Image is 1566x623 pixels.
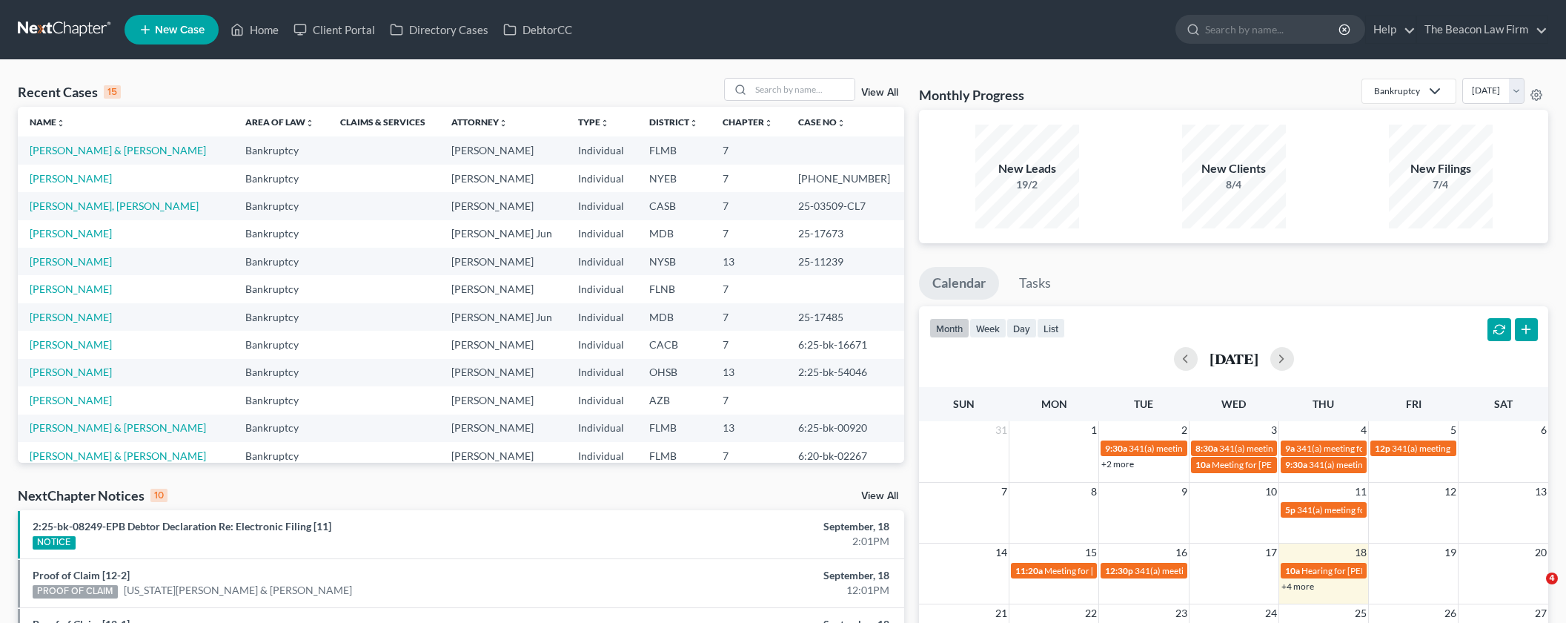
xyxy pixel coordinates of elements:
[649,116,698,128] a: Districtunfold_more
[1366,16,1416,43] a: Help
[1195,459,1210,470] span: 10a
[711,165,786,192] td: 7
[30,227,112,240] a: [PERSON_NAME]
[566,248,637,275] td: Individual
[1406,398,1421,410] span: Fri
[786,192,904,220] td: 25-03509-CL7
[637,136,711,164] td: FLMB
[286,16,382,43] a: Client Portal
[1264,483,1278,501] span: 10
[786,248,904,275] td: 25-11239
[104,85,121,99] div: 15
[614,568,889,583] div: September, 18
[233,165,328,192] td: Bankruptcy
[1375,443,1390,454] span: 12p
[233,415,328,442] td: Bankruptcy
[233,331,328,358] td: Bankruptcy
[1443,483,1458,501] span: 12
[566,442,637,469] td: Individual
[711,192,786,220] td: 7
[30,394,112,406] a: [PERSON_NAME]
[1134,398,1153,410] span: Tue
[764,119,773,128] i: unfold_more
[18,83,121,101] div: Recent Cases
[233,248,328,275] td: Bankruptcy
[1084,544,1098,561] span: 15
[1006,318,1037,338] button: day
[1041,398,1067,410] span: Mon
[786,220,904,248] td: 25-17673
[711,220,786,248] td: 7
[566,303,637,331] td: Individual
[600,119,609,128] i: unfold_more
[786,415,904,442] td: 6:25-bk-00920
[919,267,999,300] a: Calendar
[637,303,711,331] td: MDB
[566,331,637,358] td: Individual
[223,16,286,43] a: Home
[1389,177,1493,192] div: 7/4
[1182,177,1286,192] div: 8/4
[861,88,898,98] a: View All
[30,200,199,212] a: [PERSON_NAME], [PERSON_NAME]
[1516,573,1551,608] iframe: Intercom live chat
[1449,421,1458,439] span: 5
[124,583,352,598] a: [US_STATE][PERSON_NAME] & [PERSON_NAME]
[578,116,609,128] a: Typeunfold_more
[637,220,711,248] td: MDB
[637,359,711,386] td: OHSB
[1546,573,1558,584] span: 4
[1417,16,1547,43] a: The Beacon Law Firm
[1443,604,1458,622] span: 26
[837,119,846,128] i: unfold_more
[1285,565,1300,576] span: 10a
[786,331,904,358] td: 6:25-bk-16671
[439,303,566,331] td: [PERSON_NAME] Jun
[637,192,711,220] td: CASB
[1353,483,1368,501] span: 11
[33,536,76,550] div: NOTICE
[689,119,698,128] i: unfold_more
[711,415,786,442] td: 13
[637,415,711,442] td: FLMB
[439,442,566,469] td: [PERSON_NAME]
[1219,443,1362,454] span: 341(a) meeting for [PERSON_NAME]
[1533,544,1548,561] span: 20
[711,386,786,414] td: 7
[1182,160,1286,177] div: New Clients
[30,311,112,323] a: [PERSON_NAME]
[1264,604,1278,622] span: 24
[566,386,637,414] td: Individual
[233,220,328,248] td: Bankruptcy
[1374,85,1420,97] div: Bankruptcy
[711,136,786,164] td: 7
[723,116,773,128] a: Chapterunfold_more
[953,398,975,410] span: Sun
[637,165,711,192] td: NYEB
[1359,421,1368,439] span: 4
[56,119,65,128] i: unfold_more
[1084,604,1098,622] span: 22
[439,275,566,303] td: [PERSON_NAME]
[30,421,206,434] a: [PERSON_NAME] & [PERSON_NAME]
[33,585,118,599] div: PROOF OF CLAIM
[328,107,439,136] th: Claims & Services
[969,318,1006,338] button: week
[637,442,711,469] td: FLMB
[30,144,206,156] a: [PERSON_NAME] & [PERSON_NAME]
[439,248,566,275] td: [PERSON_NAME]
[30,338,112,351] a: [PERSON_NAME]
[30,283,112,295] a: [PERSON_NAME]
[1533,483,1548,501] span: 13
[1285,504,1295,515] span: 5p
[439,415,566,442] td: [PERSON_NAME]
[150,489,167,502] div: 10
[30,116,65,128] a: Nameunfold_more
[786,442,904,469] td: 6:20-bk-02267
[919,86,1024,104] h3: Monthly Progress
[30,172,112,185] a: [PERSON_NAME]
[1180,483,1189,501] span: 9
[439,165,566,192] td: [PERSON_NAME]
[1180,421,1189,439] span: 2
[382,16,496,43] a: Directory Cases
